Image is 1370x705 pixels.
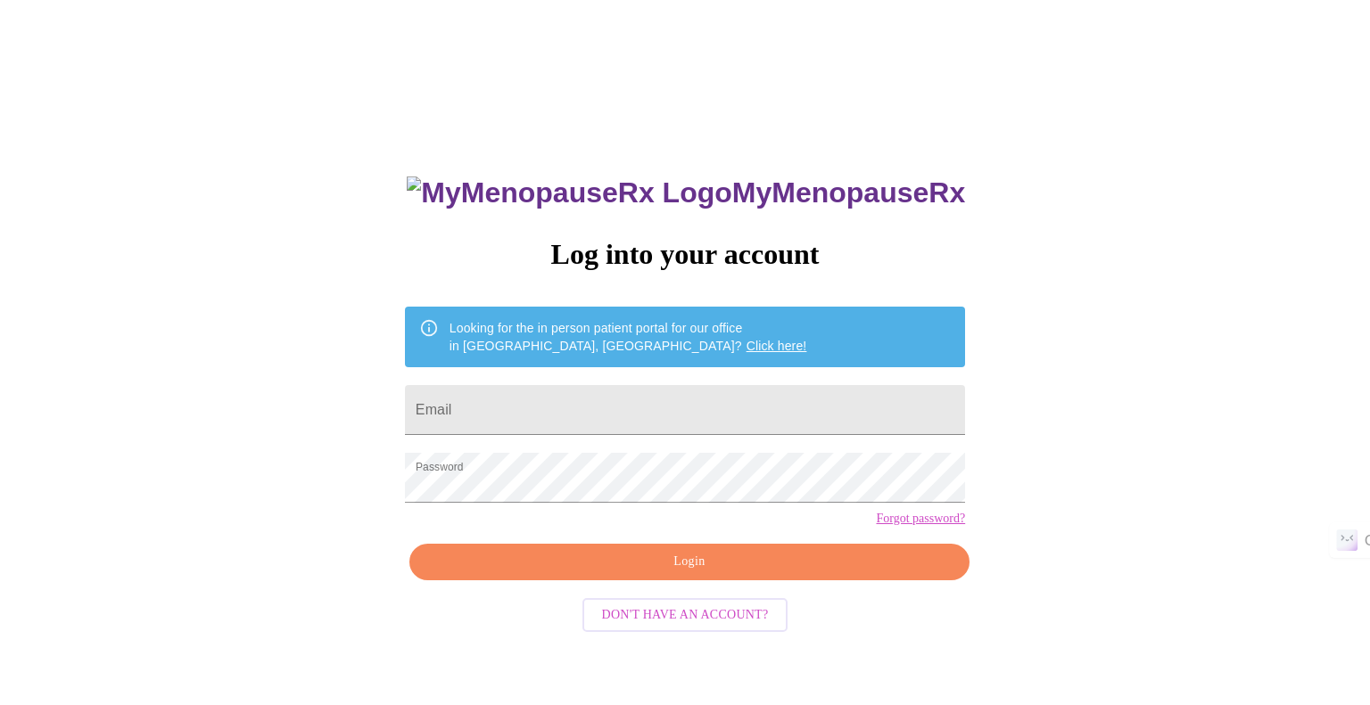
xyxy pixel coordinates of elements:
[407,176,731,209] img: MyMenopauseRx Logo
[602,604,769,627] span: Don't have an account?
[409,544,970,580] button: Login
[582,598,788,633] button: Don't have an account?
[430,551,949,573] span: Login
[407,176,965,209] h3: MyMenopauseRx
[450,312,807,362] div: Looking for the in person patient portal for our office in [GEOGRAPHIC_DATA], [GEOGRAPHIC_DATA]?
[747,339,807,353] a: Click here!
[876,512,965,526] a: Forgot password?
[405,238,965,271] h3: Log into your account
[578,606,793,621] a: Don't have an account?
